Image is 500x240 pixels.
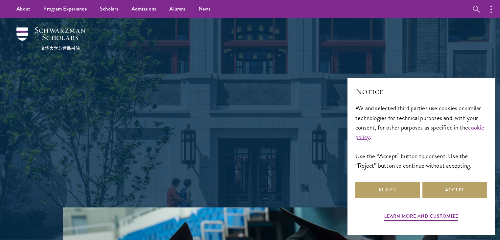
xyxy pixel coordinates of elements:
a: cookie policy [355,123,485,142]
button: Learn more and customize [384,212,458,222]
img: Schwarzman Scholars [16,27,85,50]
button: Accept [422,182,487,198]
button: Reject [355,182,420,198]
h2: Notice [355,86,487,97]
div: We and selected third parties use cookies or similar technologies for technical purposes and, wit... [355,103,487,170]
